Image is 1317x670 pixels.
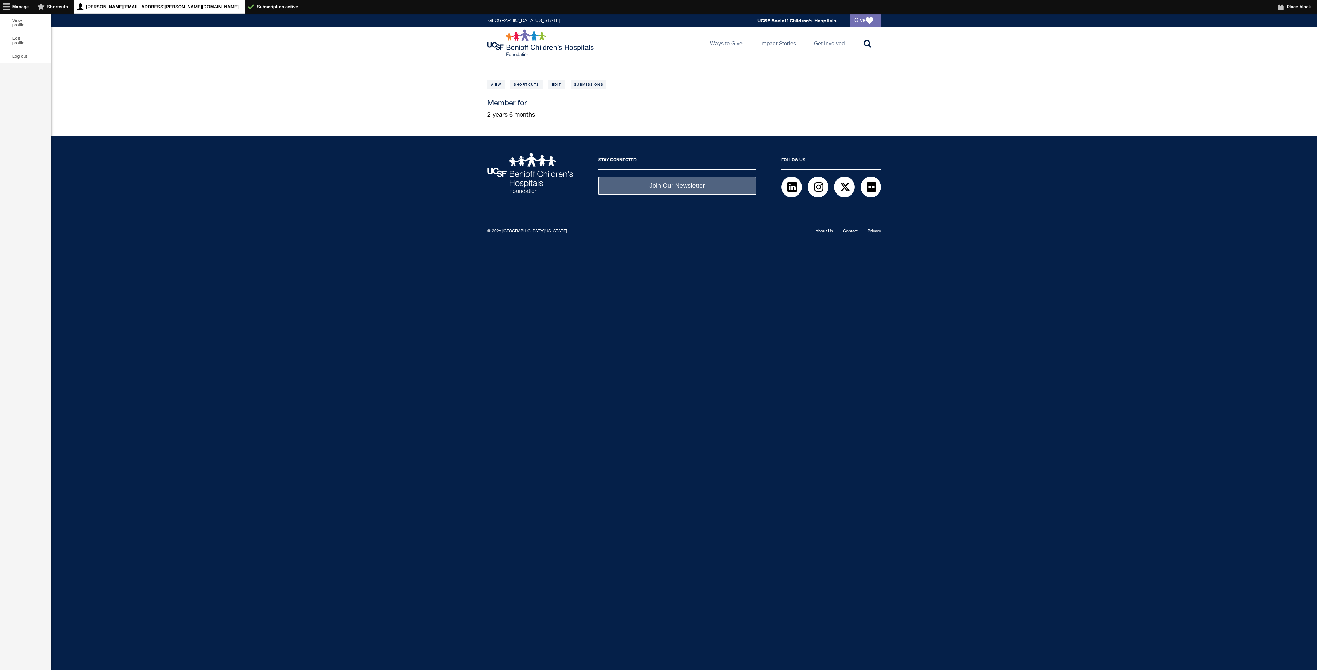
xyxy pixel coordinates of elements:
[843,229,858,233] a: Contact
[38,63,51,76] button: Horizontal orientation
[868,229,881,233] a: Privacy
[487,229,567,233] small: © 2025 [GEOGRAPHIC_DATA][US_STATE]
[487,153,573,193] img: UCSF Benioff Children's Hospitals
[510,80,543,89] a: Shortcuts
[598,177,756,195] a: Join Our Newsletter
[808,27,850,58] a: Get Involved
[571,80,607,89] a: Submissions
[487,29,595,57] img: Logo for UCSF Benioff Children's Hospitals Foundation
[816,229,833,233] a: About Us
[598,153,756,170] h2: Stay Connected
[487,80,505,89] a: View
[704,27,748,58] a: Ways to Give
[487,99,881,119] div: 2 years 6 months
[755,27,802,58] a: Impact Stories
[487,99,881,108] h4: Member for
[757,17,837,23] a: UCSF Benioff Children's Hospitals
[850,14,881,27] a: Give
[487,18,560,23] a: [GEOGRAPHIC_DATA][US_STATE]
[781,153,881,170] h2: Follow Us
[548,80,565,89] a: Edit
